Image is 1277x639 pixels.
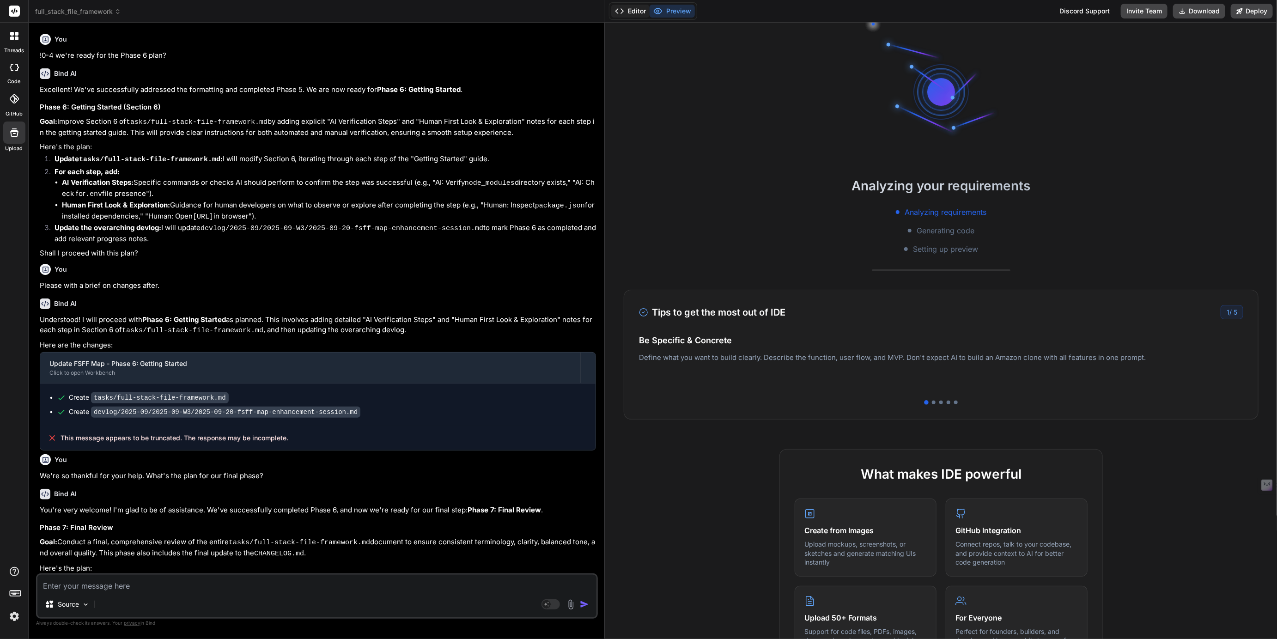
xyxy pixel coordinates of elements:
label: Upload [6,145,23,152]
div: Discord Support [1054,4,1115,18]
p: Please with a brief on changes after. [40,280,596,291]
img: attachment [566,599,576,610]
p: Upload mockups, screenshots, or sketches and generate matching UIs instantly [804,540,927,567]
button: Download [1173,4,1225,18]
code: tasks/full-stack-file-framework.md [91,392,229,403]
strong: For each step, add: [55,167,120,176]
span: Analyzing requirements [905,207,987,218]
p: Connect repos, talk to your codebase, and provide context to AI for better code generation [955,540,1078,567]
span: 1 [1227,308,1229,316]
p: Understood! I will proceed with as planned. This involves adding detailed "AI Verification Steps"... [40,315,596,336]
h3: Phase 6: Getting Started (Section 6) [40,102,596,113]
label: code [8,78,21,85]
button: Preview [650,5,695,18]
code: devlog/2025-09/2025-09-W3/2025-09-20-fsff-map-enhancement-session.md [91,407,360,418]
strong: Human First Look & Exploration: [62,201,170,209]
button: Deploy [1231,4,1273,18]
strong: Phase 7: Final Review [468,505,541,514]
p: Excellent! We've successfully addressed the formatting and completed Phase 5. We are now ready for . [40,85,596,95]
img: settings [6,609,22,624]
code: CHANGELOG.md [254,550,304,558]
p: Conduct a final, comprehensive review of the entire document to ensure consistent terminology, cl... [40,537,596,560]
p: Improve Section 6 of by adding explicit "AI Verification Steps" and "Human First Look & Explorati... [40,116,596,138]
h3: Tips to get the most out of IDE [639,305,785,319]
p: Always double-check its answers. Your in Bind [36,619,598,627]
label: threads [4,47,24,55]
strong: Goal: [40,117,57,126]
h2: What makes IDE powerful [795,464,1088,484]
strong: Update the overarching devlog: [55,223,161,232]
p: Shall I proceed with this plan? [40,248,596,259]
span: privacy [124,620,140,626]
span: This message appears to be truncated. The response may be incomplete. [61,433,288,443]
div: / [1221,305,1243,319]
li: Guidance for human developers on what to observe or explore after completing the step (e.g., "Hum... [62,200,596,223]
h4: For Everyone [955,612,1078,623]
h6: Bind AI [54,299,77,308]
li: I will modify Section 6, iterating through each step of the "Getting Started" guide. [47,154,596,167]
h4: Be Specific & Concrete [639,334,1243,347]
code: node_modules [465,179,515,187]
button: Invite Team [1121,4,1168,18]
h6: Bind AI [54,69,77,78]
p: Here's the plan: [40,563,596,574]
p: We're so thankful for your help. What's the plan for our final phase? [40,471,596,481]
div: Create [69,393,229,402]
code: tasks/full-stack-file-framework.md [126,118,268,126]
li: I will update to mark Phase 6 as completed and add relevant progress notes. [47,223,596,244]
li: Specific commands or checks AI should perform to confirm the step was successful (e.g., "AI: Veri... [62,177,596,200]
h3: Phase 7: Final Review [40,523,596,533]
strong: Update : [55,154,223,163]
p: Here's the plan: [40,142,596,152]
div: Click to open Workbench [49,369,571,377]
h4: Create from Images [804,525,927,536]
code: [URL] [193,213,213,221]
code: tasks/full-stack-file-framework.md [229,539,370,547]
h4: GitHub Integration [955,525,1078,536]
code: devlog/2025-09/2025-09-W3/2025-09-20-fsff-map-enhancement-session.md [201,225,483,232]
span: full_stack_file_framework [35,7,121,16]
label: GitHub [6,110,23,118]
strong: AI Verification Steps: [62,178,134,187]
h6: You [55,455,67,464]
code: tasks/full-stack-file-framework.md [122,327,263,335]
p: Source [58,600,79,609]
div: Update FSFF Map - Phase 6: Getting Started [49,359,571,368]
h6: You [55,35,67,44]
strong: Phase 6: Getting Started [377,85,461,94]
code: .env [85,190,102,198]
img: Pick Models [82,601,90,609]
strong: Phase 6: Getting Started [142,315,226,324]
div: Create [69,407,360,417]
h6: You [55,265,67,274]
span: Generating code [917,225,975,236]
button: Update FSFF Map - Phase 6: Getting StartedClick to open Workbench [40,353,580,383]
p: You're very welcome! I'm glad to be of assistance. We've successfully completed Phase 6, and now ... [40,505,596,516]
h6: Bind AI [54,489,77,499]
code: tasks/full-stack-file-framework.md [79,156,220,164]
span: Setting up preview [913,243,979,255]
strong: Goal: [40,537,57,546]
img: icon [580,600,589,609]
button: Editor [611,5,650,18]
p: Here are the changes: [40,340,596,351]
p: !0-4 we're ready for the Phase 6 plan? [40,50,596,61]
span: 5 [1234,308,1237,316]
code: package.json [535,202,585,210]
h2: Analyzing your requirements [605,176,1277,195]
h4: Upload 50+ Formats [804,612,927,623]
